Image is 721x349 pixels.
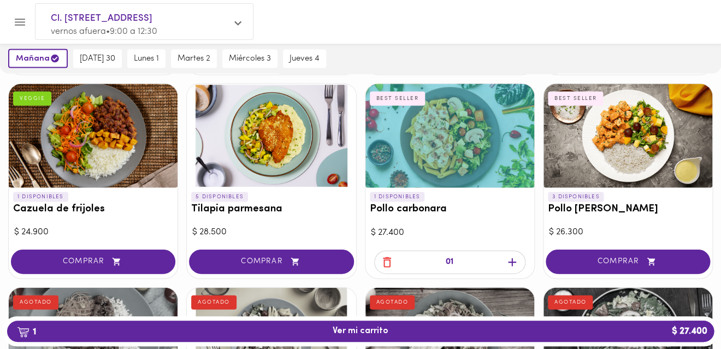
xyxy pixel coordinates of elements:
button: COMPRAR [189,249,353,274]
h3: Cazuela de frijoles [13,203,173,215]
button: Menu [7,9,33,36]
div: $ 27.400 [371,226,529,239]
div: Cazuela de frijoles [9,84,178,187]
p: 5 DISPONIBLES [191,192,248,202]
span: martes 2 [178,54,210,63]
div: $ 24.900 [14,226,172,238]
span: Cl. [STREET_ADDRESS] [51,11,227,26]
span: COMPRAR [559,257,696,266]
img: cart.png [17,327,29,338]
button: miércoles 3 [222,49,277,68]
button: mañana [8,49,68,68]
span: mañana [16,53,60,63]
div: BEST SELLER [370,91,425,105]
p: 1 DISPONIBLES [370,192,425,202]
div: Pollo Tikka Massala [543,84,712,187]
span: vernos afuera • 9:00 a 12:30 [51,27,157,36]
button: 1Ver mi carrito$ 27.400 [7,321,714,342]
div: AGOTADO [548,295,593,309]
span: Ver mi carrito [333,326,388,336]
p: 3 DISPONIBLES [548,192,604,202]
p: 1 DISPONIBLES [13,192,68,202]
button: jueves 4 [283,49,326,68]
h3: Pollo carbonara [370,203,530,215]
div: AGOTADO [13,295,58,309]
div: BEST SELLER [548,91,604,105]
button: lunes 1 [127,49,166,68]
h3: Pollo [PERSON_NAME] [548,203,708,215]
span: miércoles 3 [229,54,271,63]
div: Pollo carbonara [365,84,534,187]
span: COMPRAR [25,257,162,266]
b: 1 [10,324,43,339]
iframe: Messagebird Livechat Widget [658,286,710,338]
div: VEGGIE [13,91,51,105]
div: AGOTADO [191,295,237,309]
span: COMPRAR [203,257,340,266]
p: 01 [446,256,453,268]
button: COMPRAR [11,249,175,274]
div: AGOTADO [370,295,415,309]
div: $ 26.300 [549,226,707,238]
span: [DATE] 30 [80,54,115,63]
h3: Tilapia parmesana [191,203,351,215]
button: martes 2 [171,49,217,68]
div: $ 28.500 [192,226,350,238]
span: jueves 4 [289,54,320,63]
button: COMPRAR [546,249,710,274]
span: lunes 1 [134,54,159,63]
div: Tilapia parmesana [187,84,356,187]
button: [DATE] 30 [73,49,122,68]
